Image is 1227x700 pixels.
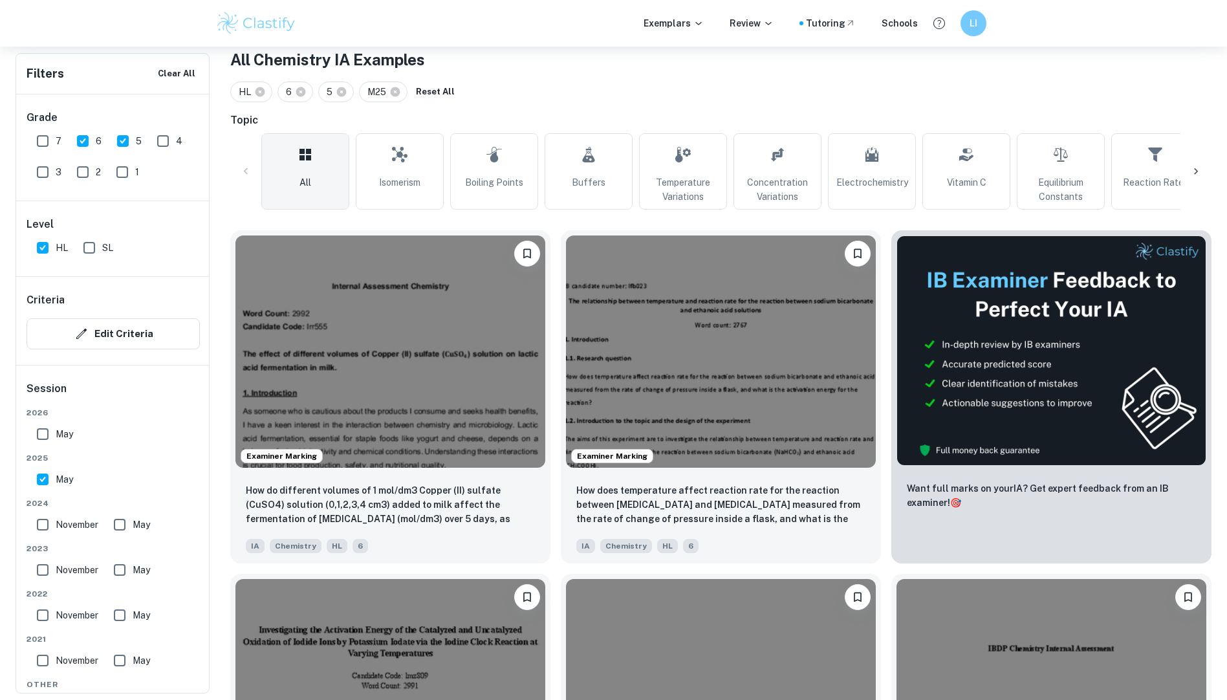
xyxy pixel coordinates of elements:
[644,16,704,30] p: Exemplars
[730,16,774,30] p: Review
[966,16,981,30] h6: LI
[353,539,368,553] span: 6
[56,653,98,668] span: November
[246,539,265,553] span: IA
[27,292,65,308] h6: Criteria
[133,653,150,668] span: May
[56,563,98,577] span: November
[96,165,101,179] span: 2
[286,85,298,99] span: 6
[102,241,113,255] span: SL
[56,518,98,532] span: November
[239,85,257,99] span: HL
[950,498,961,508] span: 🎯
[299,175,311,190] span: All
[27,498,200,509] span: 2024
[683,539,699,553] span: 6
[327,539,347,553] span: HL
[241,450,322,462] span: Examiner Marking
[27,407,200,419] span: 2026
[176,134,182,148] span: 4
[1123,175,1188,190] span: Reaction Rates
[56,608,98,622] span: November
[27,543,200,554] span: 2023
[56,241,68,255] span: HL
[845,241,871,267] button: Bookmark
[270,539,321,553] span: Chemistry
[136,134,142,148] span: 5
[135,165,139,179] span: 1
[514,584,540,610] button: Bookmark
[235,235,545,468] img: Chemistry IA example thumbnail: How do different volumes of 1 mol/dm3 Co
[230,82,272,102] div: HL
[27,633,200,645] span: 2021
[882,16,918,30] a: Schools
[327,85,338,99] span: 5
[572,450,653,462] span: Examiner Marking
[246,483,535,527] p: How do different volumes of 1 mol/dm3 Copper (II) sulfate (CuSO4) solution (0,1,2,3,4 cm3) added ...
[576,483,865,527] p: How does temperature affect reaction rate for the reaction between sodium bicarbonate and ethanoi...
[155,64,199,83] button: Clear All
[27,588,200,600] span: 2022
[27,452,200,464] span: 2025
[230,48,1211,71] h1: All Chemistry IA Examples
[739,175,816,204] span: Concentration Variations
[27,110,200,126] h6: Grade
[907,481,1196,510] p: Want full marks on your IA ? Get expert feedback from an IB examiner!
[947,175,986,190] span: Vitamin C
[576,539,595,553] span: IA
[845,584,871,610] button: Bookmark
[514,241,540,267] button: Bookmark
[96,134,102,148] span: 6
[56,472,73,487] span: May
[318,82,354,102] div: 5
[133,608,150,622] span: May
[230,113,1211,128] h6: Topic
[133,563,150,577] span: May
[56,165,61,179] span: 3
[645,175,721,204] span: Temperature Variations
[572,175,605,190] span: Buffers
[806,16,856,30] a: Tutoring
[896,235,1206,466] img: Thumbnail
[413,82,458,102] button: Reset All
[566,235,876,468] img: Chemistry IA example thumbnail: How does temperature affect reaction rat
[1023,175,1099,204] span: Equilibrium Constants
[27,217,200,232] h6: Level
[27,381,200,407] h6: Session
[56,134,61,148] span: 7
[359,82,407,102] div: M25
[961,10,986,36] button: LI
[561,230,881,563] a: Examiner MarkingBookmarkHow does temperature affect reaction rate for the reaction between sodium...
[27,679,200,690] span: Other
[891,230,1211,563] a: ThumbnailWant full marks on yourIA? Get expert feedback from an IB examiner!
[27,318,200,349] button: Edit Criteria
[600,539,652,553] span: Chemistry
[928,12,950,34] button: Help and Feedback
[379,175,420,190] span: Isomerism
[230,230,550,563] a: Examiner MarkingBookmarkHow do different volumes of 1 mol/dm3 Copper (II) sulfate (CuSO4) solutio...
[215,10,298,36] img: Clastify logo
[133,518,150,532] span: May
[27,65,64,83] h6: Filters
[836,175,908,190] span: Electrochemistry
[367,85,392,99] span: M25
[657,539,678,553] span: HL
[56,427,73,441] span: May
[277,82,313,102] div: 6
[465,175,523,190] span: Boiling Points
[1175,584,1201,610] button: Bookmark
